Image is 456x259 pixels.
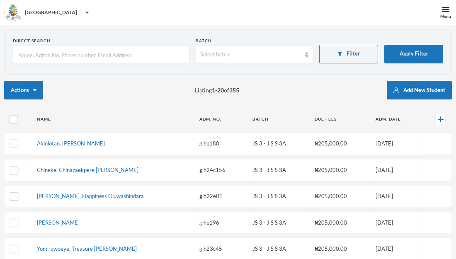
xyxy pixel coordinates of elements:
td: [DATE] [369,185,421,208]
td: JS 3 - J S S 3A [246,133,309,155]
td: ₦205,000.00 [308,133,369,155]
div: Select batch [200,51,301,59]
td: glhp188 [193,133,246,155]
td: glh22e01 [193,185,246,208]
td: glhp196 [193,212,246,234]
td: JS 3 - J S S 3A [246,185,309,208]
img: + [438,116,444,122]
img: logo [5,5,21,21]
td: ₦205,000.00 [308,159,369,182]
button: Add New Student [387,81,452,99]
a: Akinlotan, [PERSON_NAME] [37,140,105,147]
td: [DATE] [369,159,421,182]
div: Direct Search [13,38,189,44]
th: Due Fees [308,110,369,128]
button: Filter [319,45,378,63]
div: Menu [440,13,451,19]
th: Batch [246,110,309,128]
td: JS 3 - J S S 3A [246,159,309,182]
button: Apply Filter [384,45,443,63]
button: Actions [4,81,43,99]
a: [PERSON_NAME], Happiness Oluwashindara [37,193,144,199]
b: 1 [212,87,215,94]
td: [DATE] [369,212,421,234]
b: 355 [229,87,239,94]
td: [DATE] [369,133,421,155]
div: Batch [196,38,313,44]
th: Adm. Date [369,110,421,128]
a: [PERSON_NAME] [37,219,80,226]
b: 20 [217,87,224,94]
div: [GEOGRAPHIC_DATA] [25,9,77,16]
input: Name, Admin No, Phone number, Email Address [17,46,185,64]
td: glh24c156 [193,159,246,182]
td: JS 3 - J S S 3A [246,212,309,234]
span: Listing - of [195,86,239,94]
th: Name [31,110,193,128]
td: ₦205,000.00 [308,185,369,208]
a: Chineke, Chinazaekpere [PERSON_NAME] [37,167,138,173]
a: Yomi-owoeye, Treasure [PERSON_NAME] [37,245,137,252]
th: Adm. No. [193,110,246,128]
td: ₦205,000.00 [308,212,369,234]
